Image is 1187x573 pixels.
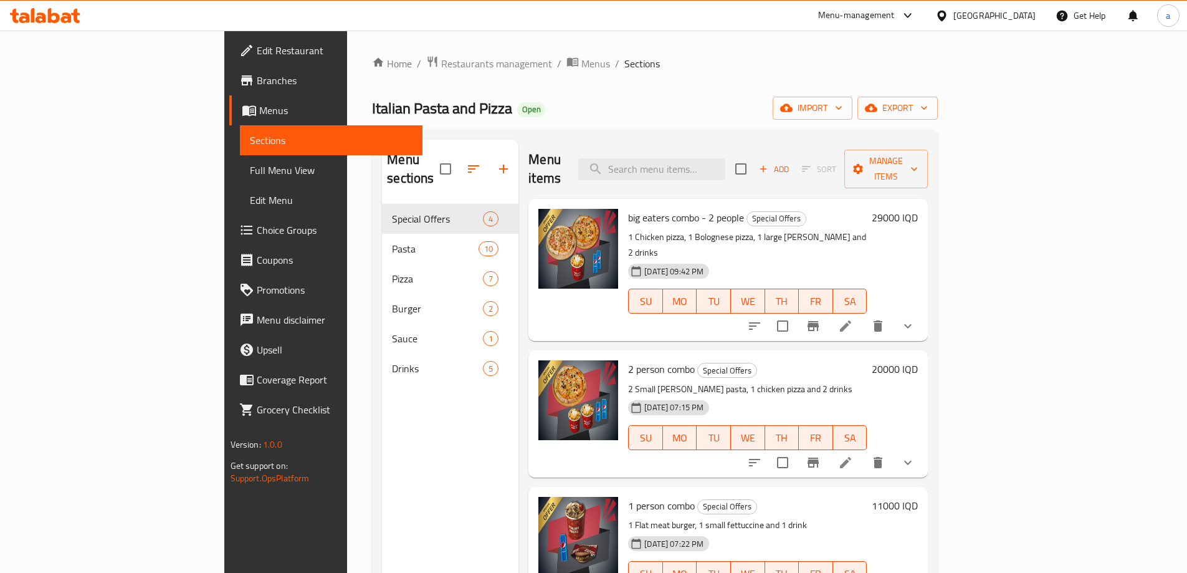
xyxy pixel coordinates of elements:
button: WE [731,289,765,314]
span: Coupons [257,253,412,267]
span: Sections [624,56,660,71]
span: [DATE] 09:42 PM [639,266,708,277]
span: Menus [259,103,412,118]
button: FR [799,289,833,314]
button: MO [663,289,697,314]
span: 2 person combo [628,360,695,378]
svg: Show Choices [900,455,915,470]
span: Special Offers [698,499,756,514]
span: SA [838,292,862,311]
a: Sections [240,125,422,155]
span: Upsell [257,342,412,357]
button: sort-choices [740,311,770,341]
span: TH [770,429,794,447]
span: Select section first [794,160,844,179]
span: TH [770,292,794,311]
div: Special Offers [697,363,757,378]
h2: Menu items [528,150,563,188]
a: Edit Restaurant [229,36,422,65]
span: WE [736,292,760,311]
a: Edit menu item [838,455,853,470]
div: items [483,331,498,346]
button: delete [863,448,893,478]
div: Menu-management [818,8,895,23]
button: import [773,97,852,120]
div: items [483,361,498,376]
span: Add [757,162,791,176]
a: Full Menu View [240,155,422,185]
span: 1 [484,333,498,345]
a: Menus [566,55,610,72]
span: Pasta [392,241,479,256]
nav: breadcrumb [372,55,938,72]
span: Menus [581,56,610,71]
span: a [1166,9,1170,22]
span: WE [736,429,760,447]
span: 10 [479,243,498,255]
span: export [867,100,928,116]
button: Add section [489,154,518,184]
a: Menu disclaimer [229,305,422,335]
button: TU [697,289,731,314]
span: 7 [484,273,498,285]
li: / [615,56,619,71]
button: Branch-specific-item [798,448,828,478]
li: / [557,56,561,71]
a: Restaurants management [426,55,552,72]
div: Sauce1 [382,324,518,354]
input: search [578,158,725,180]
div: Special Offers [392,211,483,226]
button: Branch-specific-item [798,311,828,341]
button: export [857,97,938,120]
span: big eaters combo - 2 people [628,208,744,227]
span: Promotions [257,282,412,297]
img: 2 person combo [538,360,618,440]
button: sort-choices [740,448,770,478]
div: Pizza7 [382,264,518,294]
div: items [479,241,498,256]
button: WE [731,425,765,450]
span: Sort sections [459,154,489,184]
span: Drinks [392,361,483,376]
span: Select to update [770,450,796,476]
div: [GEOGRAPHIC_DATA] [953,9,1036,22]
span: Add item [754,160,794,179]
span: Edit Restaurant [257,43,412,58]
button: Add [754,160,794,179]
button: Manage items [844,150,928,188]
a: Promotions [229,275,422,305]
button: SU [628,425,663,450]
span: Choice Groups [257,223,412,238]
span: [DATE] 07:15 PM [639,402,708,413]
div: Open [517,102,546,117]
span: Special Offers [747,211,806,226]
svg: Show Choices [900,319,915,334]
p: 1 Chicken pizza, 1 Bolognese pizza, 1 large [PERSON_NAME] and 2 drinks [628,229,867,261]
span: 2 [484,303,498,315]
span: Special Offers [698,364,756,378]
span: Italian Pasta and Pizza [372,94,512,122]
div: Pizza [392,271,483,286]
button: delete [863,311,893,341]
h6: 11000 IQD [872,497,918,514]
span: Full Menu View [250,163,412,178]
span: MO [668,429,692,447]
h6: 20000 IQD [872,360,918,378]
a: Edit Menu [240,185,422,215]
span: SA [838,429,862,447]
span: Select all sections [432,156,459,182]
a: Menus [229,95,422,125]
span: Menu disclaimer [257,312,412,327]
a: Grocery Checklist [229,395,422,425]
span: TU [702,429,726,447]
span: 1 person combo [628,496,695,515]
span: Edit Menu [250,193,412,208]
div: Special Offers [697,499,757,514]
span: Restaurants management [441,56,552,71]
div: Special Offers [746,211,806,226]
button: TH [765,425,799,450]
div: Sauce [392,331,483,346]
span: 5 [484,363,498,375]
span: Grocery Checklist [257,402,412,417]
